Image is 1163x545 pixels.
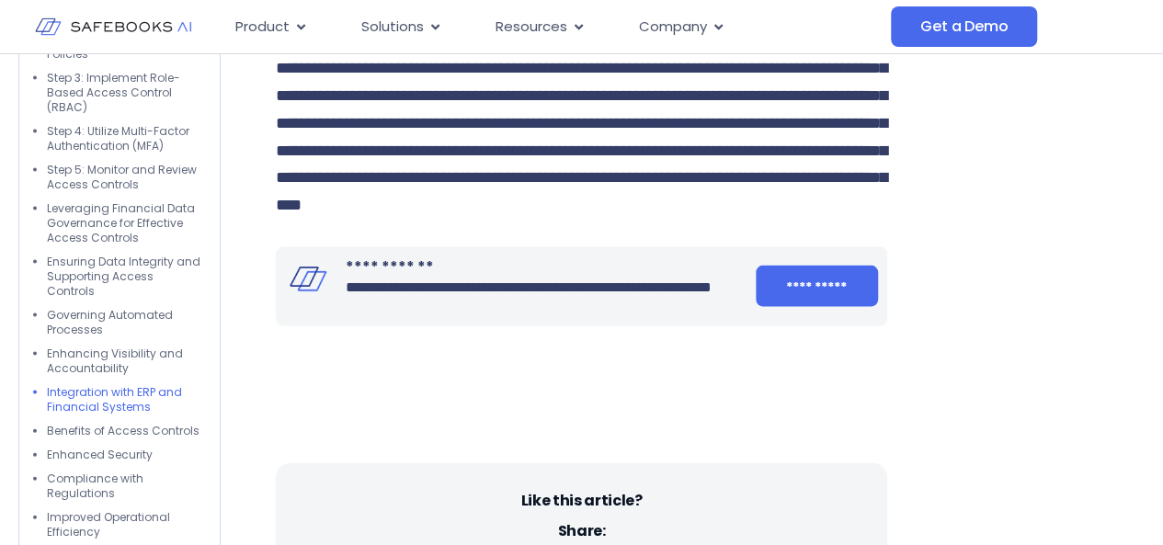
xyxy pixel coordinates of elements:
[221,9,891,45] nav: Menu
[47,255,201,299] li: Ensuring Data Integrity and Supporting Access Controls
[557,521,605,541] h6: Share:
[47,201,201,245] li: Leveraging Financial Data Governance for Effective Access Controls
[639,17,707,38] span: Company
[496,17,567,38] span: Resources
[47,163,201,192] li: Step 5: Monitor and Review Access Controls
[235,17,290,38] span: Product
[47,346,201,376] li: Enhancing Visibility and Accountability
[361,17,424,38] span: Solutions
[47,471,201,501] li: Compliance with Regulations
[47,308,201,337] li: Governing Automated Processes
[221,9,891,45] div: Menu Toggle
[520,491,642,511] h6: Like this article?
[47,71,201,115] li: Step 3: Implement Role-Based Access Control (RBAC)
[891,6,1037,47] a: Get a Demo
[47,385,201,414] li: Integration with ERP and Financial Systems
[47,448,201,462] li: Enhanced Security
[47,424,201,438] li: Benefits of Access Controls
[47,510,201,539] li: Improved Operational Efficiency
[47,124,201,153] li: Step 4: Utilize Multi-Factor Authentication (MFA)
[920,17,1008,36] span: Get a Demo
